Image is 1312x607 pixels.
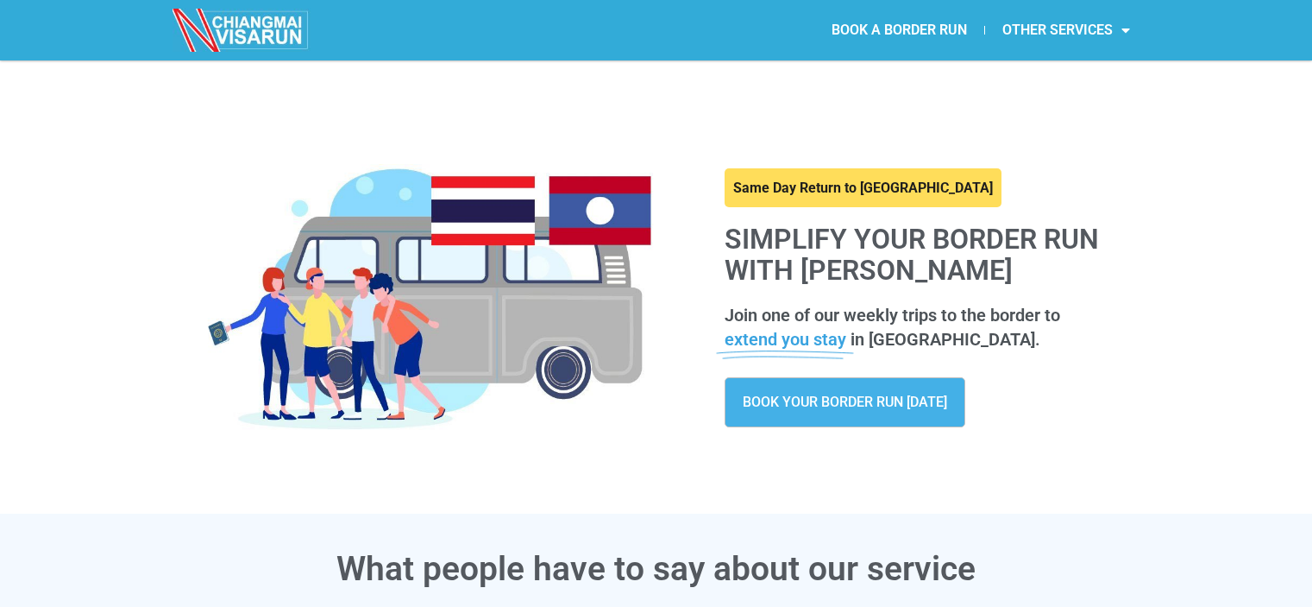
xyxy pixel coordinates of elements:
span: Join one of our weekly trips to the border to [725,305,1060,326]
a: BOOK YOUR BORDER RUN [DATE] [725,377,965,427]
span: in [GEOGRAPHIC_DATA]. [851,329,1040,350]
nav: Menu [656,10,1147,50]
a: OTHER SERVICES [985,10,1147,50]
a: BOOK A BORDER RUN [814,10,984,50]
h1: Simplify your border run with [PERSON_NAME] [725,224,1122,285]
h3: What people have to say about our service [173,553,1139,586]
span: BOOK YOUR BORDER RUN [DATE] [743,395,947,409]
